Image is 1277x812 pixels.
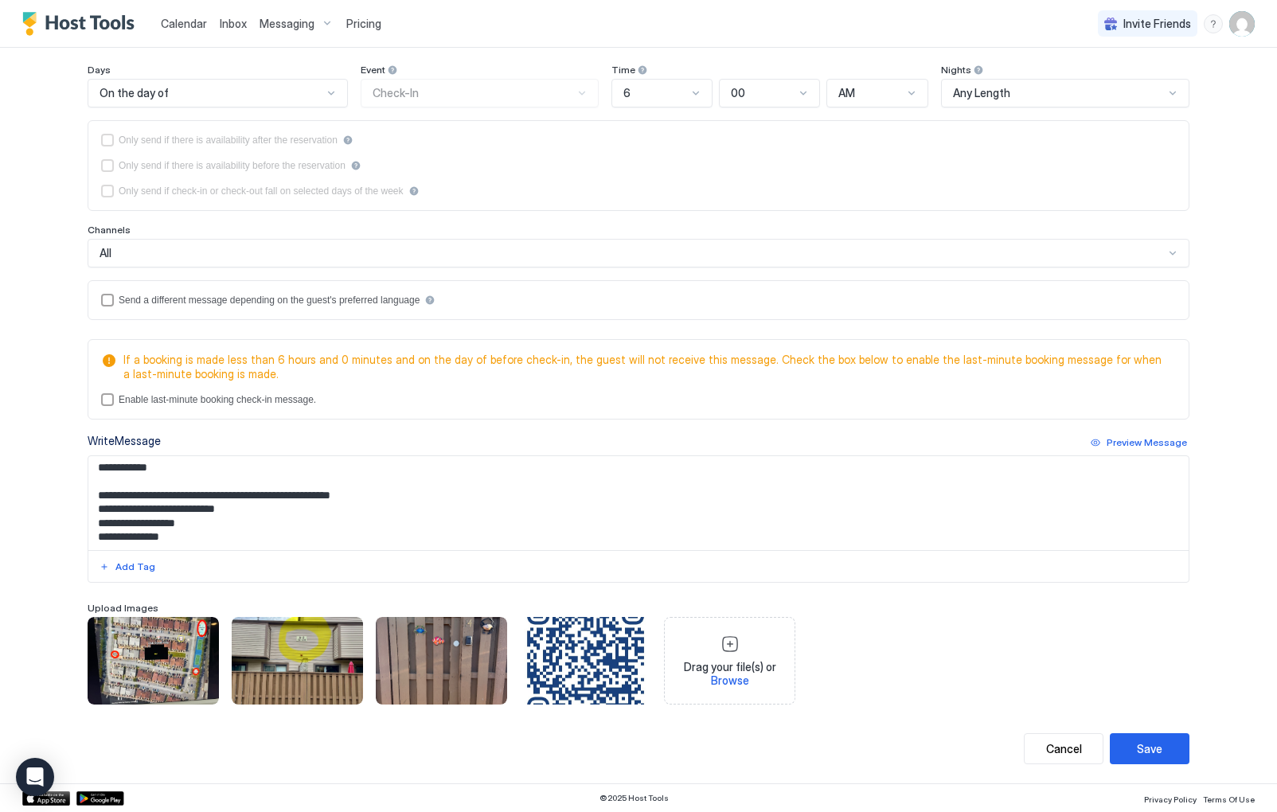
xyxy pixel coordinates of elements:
div: beforeReservation [101,159,1176,172]
span: Event [361,64,385,76]
span: Privacy Policy [1144,794,1197,804]
span: Browse [711,673,749,687]
span: Upload Images [88,602,158,614]
div: Only send if there is availability after the reservation [119,135,338,146]
a: Google Play Store [76,791,124,806]
div: lastMinuteMessageEnabled [101,393,1176,406]
span: Channels [88,224,131,236]
div: Open Intercom Messenger [16,758,54,796]
div: Only send if there is availability before the reservation [119,160,346,171]
div: Only send if check-in or check-out fall on selected days of the week [119,185,404,197]
div: Save [1137,740,1162,757]
a: Privacy Policy [1144,790,1197,806]
span: Drag your file(s) or [671,660,788,688]
span: Messaging [260,17,314,31]
a: Inbox [220,15,247,32]
div: View image [88,617,219,705]
div: menu [1204,14,1223,33]
span: Nights [941,64,971,76]
a: Host Tools Logo [22,12,142,36]
button: Add Tag [97,557,158,576]
div: Preview Message [1107,435,1187,450]
div: Send a different message depending on the guest's preferred language [119,295,420,306]
a: Terms Of Use [1203,790,1255,806]
div: View image [520,617,651,705]
button: Save [1110,733,1189,764]
span: Terms Of Use [1203,794,1255,804]
span: 6 [623,86,631,100]
span: 00 [731,86,745,100]
span: Pricing [346,17,381,31]
div: User profile [1229,11,1255,37]
textarea: Input Field [88,456,1189,550]
span: Time [611,64,635,76]
span: Any Length [953,86,1010,100]
span: Inbox [220,17,247,30]
span: All [100,246,111,260]
button: Preview Message [1088,433,1189,452]
div: isLimited [101,185,1176,197]
span: Invite Friends [1123,17,1191,31]
div: Cancel [1046,740,1082,757]
div: View image [376,617,507,705]
div: Write Message [88,432,161,449]
span: On the day of [100,86,169,100]
span: If a booking is made less than 6 hours and 0 minutes and on the day of before check-in, the guest... [123,353,1170,381]
a: Calendar [161,15,207,32]
div: View image [232,617,363,705]
button: Cancel [1024,733,1103,764]
div: Enable last-minute booking check-in message. [119,394,316,405]
span: AM [838,86,855,100]
div: Add Tag [115,560,155,574]
span: Days [88,64,111,76]
div: afterReservation [101,134,1176,146]
span: Calendar [161,17,207,30]
div: languagesEnabled [101,294,1176,306]
span: © 2025 Host Tools [599,793,669,803]
a: App Store [22,791,70,806]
